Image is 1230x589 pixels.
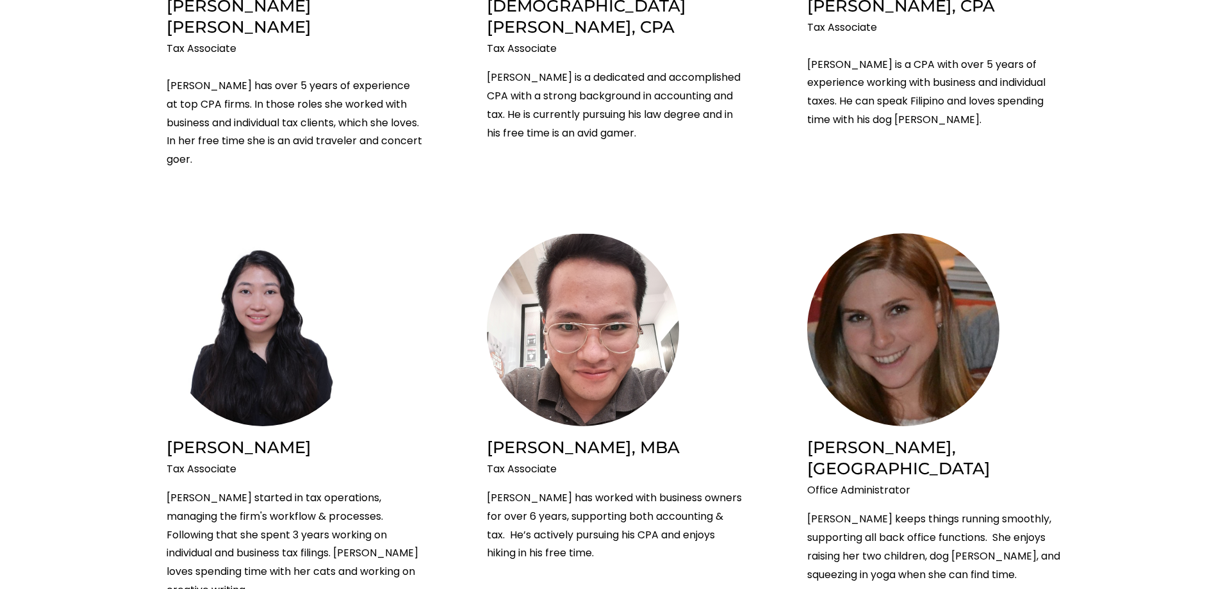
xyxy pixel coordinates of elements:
[807,481,1063,500] p: Office Administrator
[487,69,743,142] p: [PERSON_NAME] is a dedicated and accomplished CPA with a strong background in accounting and tax....
[807,19,1063,129] p: Tax Associate [PERSON_NAME] is a CPA with over 5 years of experience working with business and in...
[807,510,1063,584] p: [PERSON_NAME] keeps things running smoothly, supporting all back office functions. She enjoys rai...
[167,40,423,169] p: Tax Associate [PERSON_NAME] has over 5 years of experience at top CPA firms. In those roles she w...
[487,489,743,563] p: [PERSON_NAME] has worked with business owners for over 6 years, supporting both accounting & tax....
[487,40,743,58] p: Tax Associate
[807,436,1063,479] h2: [PERSON_NAME], [GEOGRAPHIC_DATA]
[487,460,743,479] p: Tax Associate
[167,460,423,479] p: Tax Associate
[167,436,423,458] h2: [PERSON_NAME]
[487,436,743,458] h2: [PERSON_NAME], MBA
